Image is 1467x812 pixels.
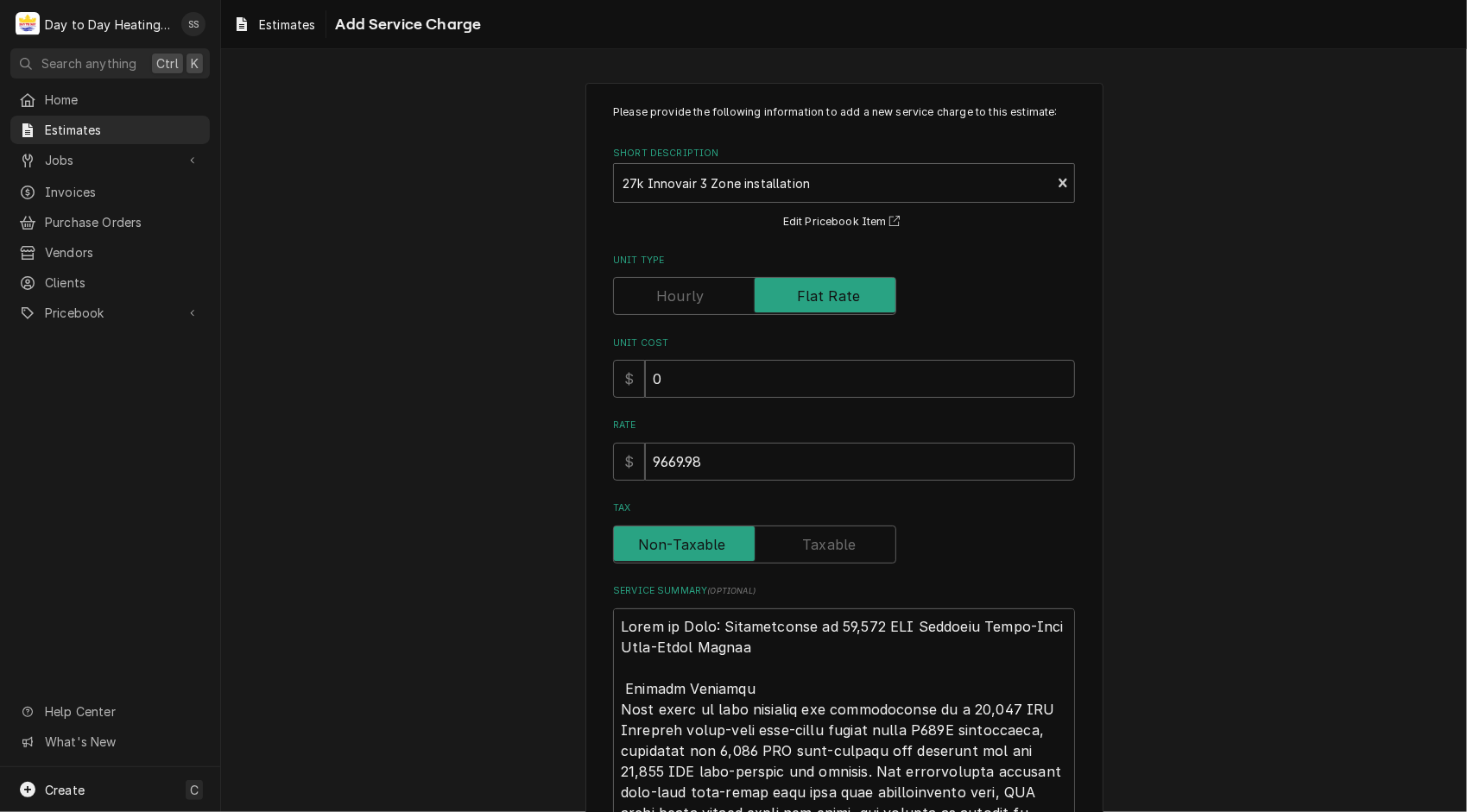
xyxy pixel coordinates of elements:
[45,733,199,751] span: What's New
[613,254,1075,268] label: Unit Type
[259,16,315,34] span: Estimates
[45,243,201,261] span: Vendors
[156,54,179,72] span: Ctrl
[613,419,1075,432] label: Rate
[613,254,1075,315] div: Unit Type
[45,151,175,169] span: Jobs
[613,501,1075,515] label: Tax
[190,781,199,799] span: C
[16,12,40,36] div: Day to Day Heating and Cooling's Avatar
[10,268,210,297] a: Clients
[10,238,210,267] a: Vendors
[10,85,210,114] a: Home
[613,104,1075,120] p: Please provide the following information to add a new service charge to this estimate:
[10,116,210,144] a: Estimates
[330,13,481,36] span: Add Service Charge
[45,213,201,231] span: Purchase Orders
[45,304,175,322] span: Pricebook
[10,299,210,327] a: Go to Pricebook
[45,274,201,292] span: Clients
[45,702,199,721] span: Help Center
[181,12,206,36] div: Shaun Smith's Avatar
[613,419,1075,480] div: [object Object]
[45,16,172,34] div: Day to Day Heating and Cooling
[613,337,1075,350] label: Unit Cost
[45,91,201,109] span: Home
[10,178,210,206] a: Invoices
[10,727,210,756] a: Go to What's New
[707,586,756,595] span: ( optional )
[10,208,210,236] a: Purchase Orders
[191,54,199,72] span: K
[181,12,206,36] div: SS
[226,10,322,39] a: Estimates
[781,211,908,233] button: Edit Pricebook Item
[613,360,645,398] div: $
[16,12,40,36] div: D
[613,501,1075,563] div: Tax
[41,54,136,72] span: Search anything
[45,183,201,201] span: Invoices
[45,783,85,797] span: Create
[613,443,645,481] div: $
[10,146,210,174] a: Go to Jobs
[45,121,201,139] span: Estimates
[613,147,1075,161] label: Short Description
[10,697,210,726] a: Go to Help Center
[10,48,210,79] button: Search anythingCtrlK
[613,147,1075,232] div: Short Description
[613,584,1075,598] label: Service Summary
[613,337,1075,398] div: Unit Cost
